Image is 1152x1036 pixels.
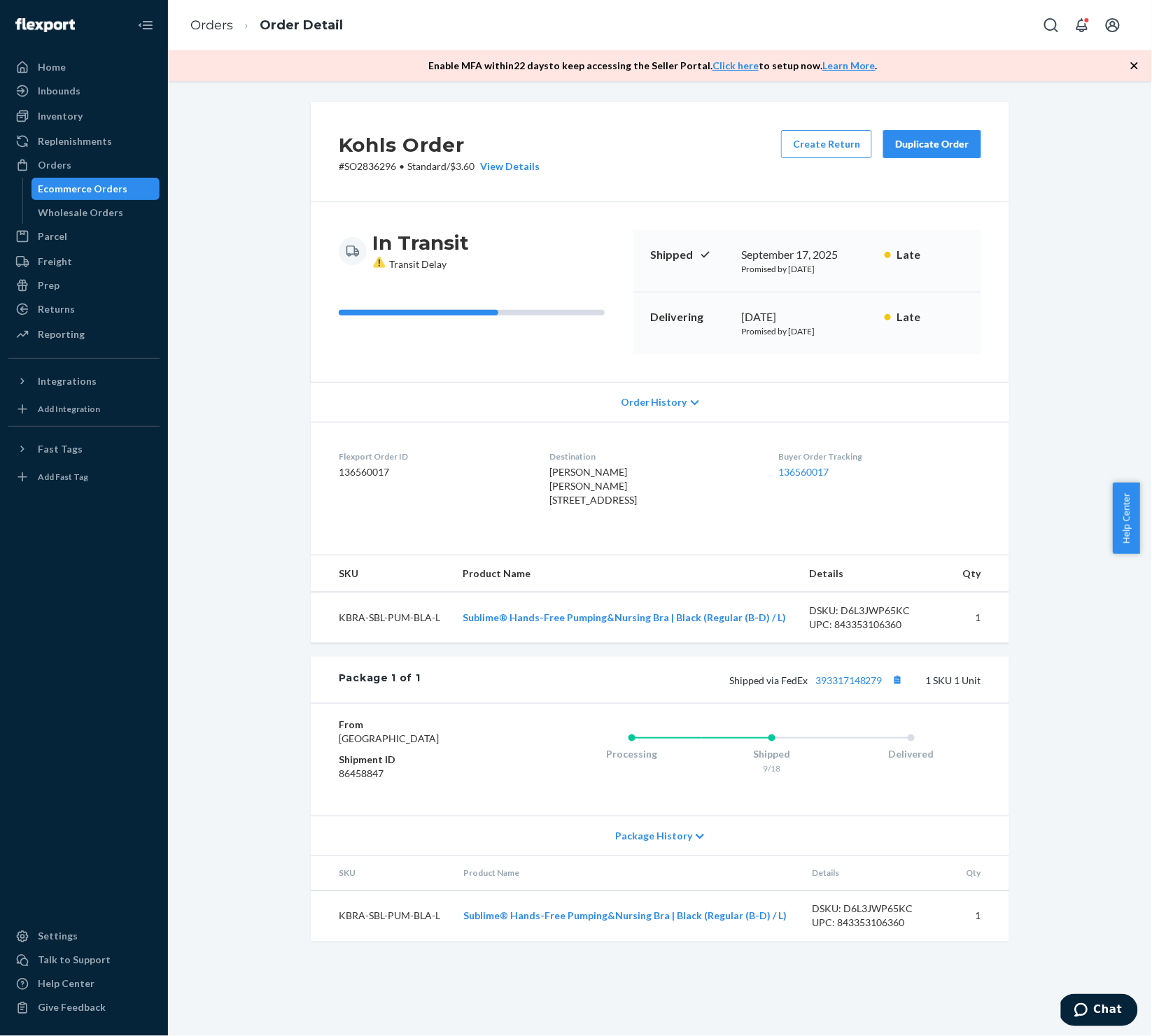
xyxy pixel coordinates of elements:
[38,255,72,269] div: Freight
[952,592,1009,644] td: 1
[339,450,527,462] dt: Flexport Order ID
[311,891,453,942] td: KBRA-SBL-PUM-BLA-L
[260,17,343,33] a: Order Detail
[955,856,1009,891] th: Qty
[781,130,872,158] button: Create Return
[809,604,941,618] div: DSKU: D6L3JWP65KC
[399,160,405,172] span: •
[8,154,160,176] a: Orders
[702,762,842,774] div: 9/18
[428,59,878,73] p: Enable MFA within 22 days to keep accessing the Seller Portal. to setup now. .
[339,732,439,744] span: [GEOGRAPHIC_DATA]
[464,910,787,922] a: Sublime® Hands-Free Pumping&Nursing Bra | Black (Regular (B-D) / L)
[38,278,59,292] div: Prep
[712,59,759,71] a: Click here
[38,977,94,991] div: Help Center
[741,309,873,325] div: [DATE]
[339,159,540,173] p: # SO2836296 / $3.60
[822,59,876,71] a: Learn More
[38,134,112,148] div: Replenishments
[311,856,453,891] th: SKU
[15,18,75,32] img: Flexport logo
[8,105,160,127] a: Inventory
[650,247,730,263] p: Shipped
[549,466,637,506] span: [PERSON_NAME] [PERSON_NAME] [STREET_ADDRESS]
[562,747,702,761] div: Processing
[372,230,469,255] h3: In Transit
[38,158,71,172] div: Orders
[897,309,964,325] p: Late
[179,5,354,46] ol: breadcrumbs
[888,671,906,689] button: Copy tracking number
[897,247,964,263] p: Late
[813,916,944,930] div: UPC: 843353106360
[38,374,97,388] div: Integrations
[475,159,540,173] button: View Details
[132,11,160,39] button: Close Navigation
[8,323,160,346] a: Reporting
[453,856,801,891] th: Product Name
[8,949,160,972] button: Talk to Support
[31,201,160,224] a: Wholesale Orders
[8,274,160,297] a: Prep
[741,263,873,275] p: Promised by [DATE]
[813,902,944,916] div: DSKU: D6L3JWP65KC
[955,891,1009,942] td: 1
[339,718,506,732] dt: From
[339,130,540,159] h2: Kohls Order
[372,258,447,270] span: Transit Delay
[741,247,873,263] div: September 17, 2025
[801,856,955,891] th: Details
[38,229,67,243] div: Parcel
[1037,11,1065,39] button: Open Search Box
[1113,483,1140,554] button: Help Center
[8,997,160,1019] button: Give Feedback
[841,747,981,761] div: Delivered
[451,555,798,592] th: Product Name
[8,973,160,995] a: Help Center
[778,450,981,462] dt: Buyer Order Tracking
[38,930,78,944] div: Settings
[339,767,506,781] dd: 86458847
[650,309,730,325] p: Delivering
[38,206,124,220] div: Wholesale Orders
[8,298,160,320] a: Returns
[38,403,100,415] div: Add Integration
[8,466,160,488] a: Add Fast Tag
[883,130,981,158] button: Duplicate Order
[38,953,111,967] div: Talk to Support
[8,130,160,152] a: Replenishments
[8,250,160,273] a: Freight
[815,674,883,686] a: 393317148279
[38,60,66,74] div: Home
[8,438,160,460] button: Fast Tags
[8,925,160,948] a: Settings
[8,370,160,392] button: Integrations
[190,17,233,33] a: Orders
[615,829,692,843] span: Package History
[621,395,687,409] span: Order History
[38,302,75,316] div: Returns
[1061,994,1138,1029] iframe: Opens a widget where you can chat to one of our agents
[311,592,451,644] td: KBRA-SBL-PUM-BLA-L
[31,178,160,200] a: Ecommerce Orders
[1068,11,1096,39] button: Open notifications
[38,1001,106,1015] div: Give Feedback
[952,555,1009,592] th: Qty
[8,80,160,102] a: Inbounds
[741,325,873,337] p: Promised by [DATE]
[339,465,527,479] dd: 136560017
[339,753,506,767] dt: Shipment ID
[38,471,88,483] div: Add Fast Tag
[311,555,451,592] th: SKU
[407,160,447,172] span: Standard
[549,450,756,462] dt: Destination
[38,182,128,196] div: Ecommerce Orders
[38,327,85,341] div: Reporting
[729,674,906,686] span: Shipped via FedEx
[702,747,842,761] div: Shipped
[421,671,981,689] div: 1 SKU 1 Unit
